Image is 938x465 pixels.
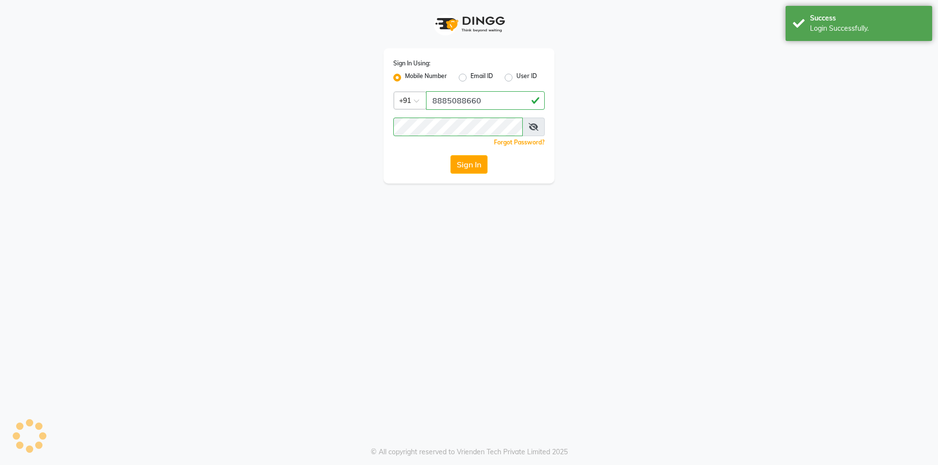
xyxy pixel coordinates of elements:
label: Sign In Using: [393,59,430,68]
label: Email ID [470,72,493,83]
input: Username [393,118,523,136]
div: Login Successfully. [810,23,925,34]
label: User ID [516,72,537,83]
label: Mobile Number [405,72,447,83]
a: Forgot Password? [494,139,545,146]
input: Username [426,91,545,110]
img: logo1.svg [430,10,508,39]
div: Success [810,13,925,23]
button: Sign In [450,155,488,174]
